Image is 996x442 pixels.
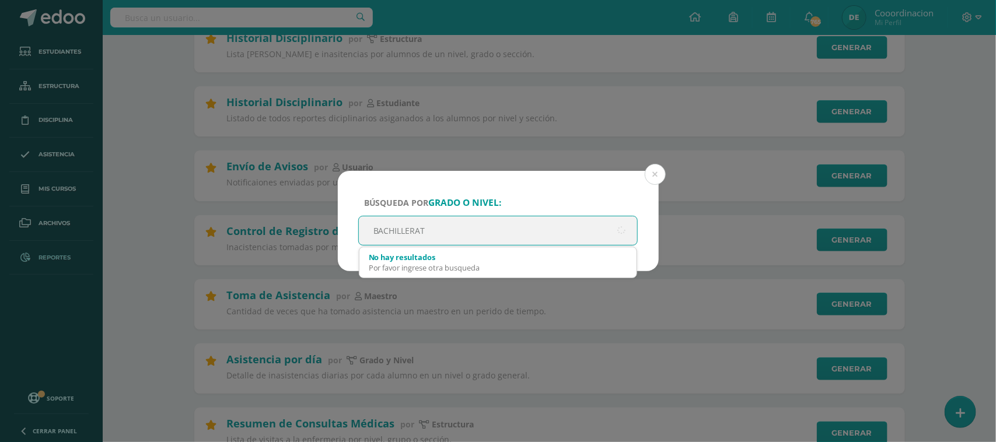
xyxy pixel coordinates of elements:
[369,262,628,273] div: Por favor ingrese otra busqueda
[364,197,502,208] span: Búsqueda por
[359,216,638,245] input: ej. Primero primaria, etc.
[429,197,502,209] strong: grado o nivel:
[645,164,666,185] button: Close (Esc)
[369,252,628,262] div: No hay resultados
